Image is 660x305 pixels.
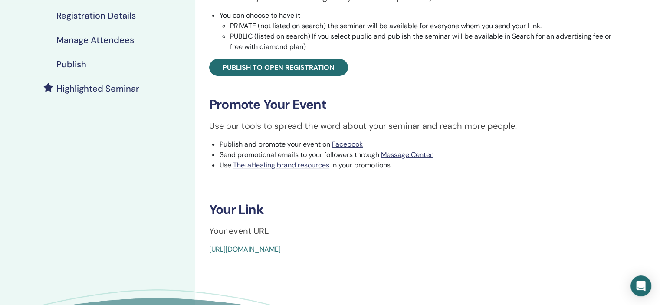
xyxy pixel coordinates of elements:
li: PUBLIC (listed on search) If you select public and publish the seminar will be available in Searc... [230,31,621,52]
p: Your event URL [209,224,621,237]
a: Publish to open registration [209,59,348,76]
a: Message Center [381,150,433,159]
h4: Registration Details [56,10,136,21]
p: Use our tools to spread the word about your seminar and reach more people: [209,119,621,132]
li: Publish and promote your event on [220,139,621,150]
a: [URL][DOMAIN_NAME] [209,245,281,254]
h4: Manage Attendees [56,35,134,45]
h3: Your Link [209,202,621,217]
a: ThetaHealing brand resources [233,161,329,170]
a: Facebook [332,140,363,149]
li: Use in your promotions [220,160,621,171]
span: Publish to open registration [223,63,335,72]
li: You can choose to have it [220,10,621,52]
h3: Promote Your Event [209,97,621,112]
h4: Highlighted Seminar [56,83,139,94]
div: Open Intercom Messenger [630,275,651,296]
li: Send promotional emails to your followers through [220,150,621,160]
h4: Publish [56,59,86,69]
li: PRIVATE (not listed on search) the seminar will be available for everyone whom you send your Link. [230,21,621,31]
